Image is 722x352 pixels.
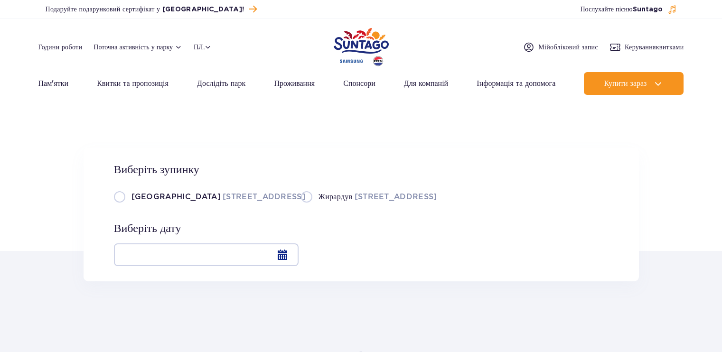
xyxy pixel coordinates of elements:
font: квитками [656,43,684,51]
a: Парк Польщі [334,24,389,67]
font: Інформація та допомога [477,79,555,88]
button: Послухайте піснюSuntago [580,5,676,14]
a: Пам'ятки [38,72,68,95]
font: обліковий запис [550,43,598,51]
a: Години роботи [38,42,83,52]
font: Виберіть дату [114,222,181,236]
a: Квитки та пропозиція [97,72,169,95]
font: Квитки та пропозиція [97,79,169,88]
font: Поточна активність у парку [94,43,173,51]
font: Спонсори [343,79,375,88]
a: Керуванняквитками [609,41,684,53]
button: Поточна активність у парку [94,43,182,51]
button: Купити зараз [584,72,684,95]
font: [STREET_ADDRESS] [355,192,437,201]
font: пл. [194,43,205,51]
font: Жирардув [319,192,353,201]
font: Дослідіть парк [197,79,245,88]
font: [STREET_ADDRESS] [223,192,305,201]
font: Пам'ятки [38,79,68,88]
font: Керування [625,43,656,51]
a: Подаруйте подарунковий сертифікат у [GEOGRAPHIC_DATA]! [46,3,257,16]
font: Послухайте пісню [580,6,632,13]
a: Проживання [274,72,315,95]
a: Інформація та допомога [477,72,555,95]
a: Спонсори [343,72,375,95]
font: Години роботи [38,43,83,51]
font: Проживання [274,79,315,88]
font: Для компаній [404,79,448,88]
font: Виберіть зупинку [114,163,199,177]
button: пл. [194,42,212,52]
a: Дослідіть парк [197,72,245,95]
font: [GEOGRAPHIC_DATA] [131,192,221,201]
a: Для компаній [404,72,448,95]
font: Мій [538,43,550,51]
font: Розклад руху автобусів [GEOGRAPHIC_DATA] [139,146,621,174]
font: Подаруйте подарунковий сертифікат у [GEOGRAPHIC_DATA]! [46,6,244,13]
font: Suntago [633,6,663,13]
a: Мійобліковий запис [523,41,598,53]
